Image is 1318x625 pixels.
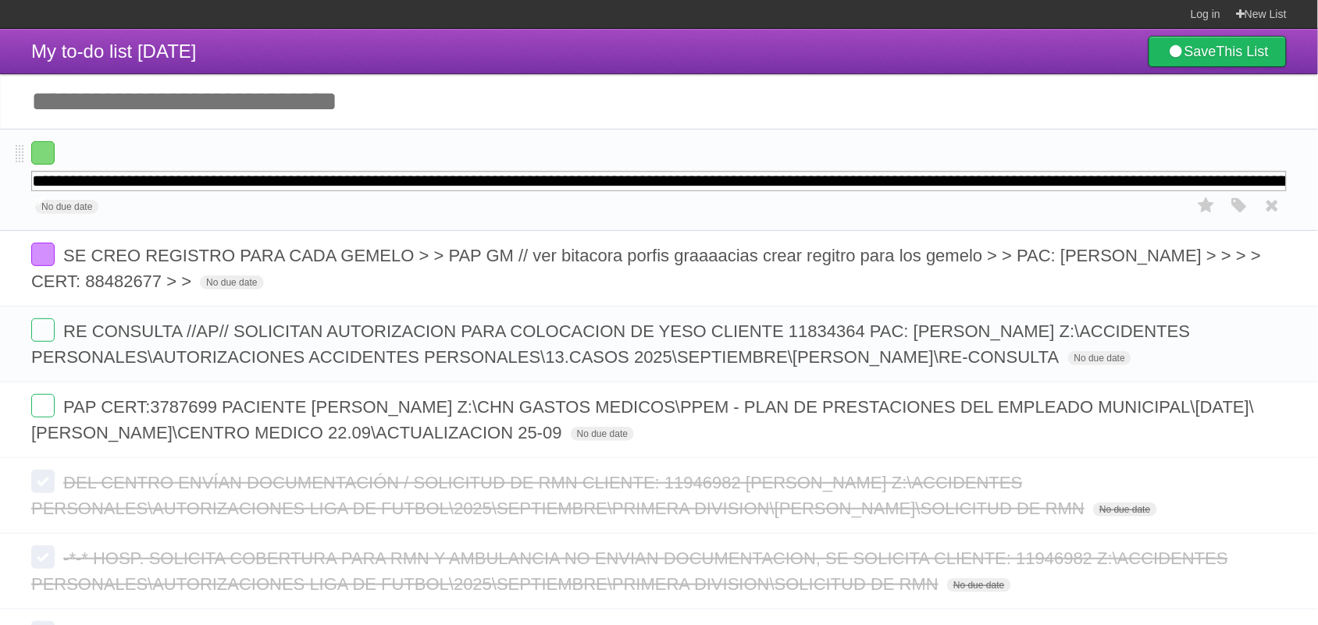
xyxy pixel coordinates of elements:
span: No due date [35,200,98,214]
label: Done [31,141,55,165]
label: Star task [1192,193,1221,218]
span: SE CREO REGISTRO PARA CADA GEMELO > > PAP GM // ver bitacora porfis graaaacias crear regitro para... [31,246,1261,291]
span: My to-do list [DATE] [31,41,197,62]
b: This List [1216,44,1269,59]
span: -*-* HOSP. SOLICITA COBERTURA PARA RMN Y AMBULANCIA NO ENVIAN DOCUMENTACION, SE SOLICITA CLIENTE:... [31,549,1228,594]
span: No due date [571,427,634,441]
span: PAP CERT:3787699 PACIENTE [PERSON_NAME] Z:\CHN GASTOS MEDICOS\PPEM - PLAN DE PRESTACIONES DEL EMP... [31,397,1254,442]
span: No due date [1068,351,1131,365]
label: Done [31,243,55,266]
label: Done [31,394,55,417]
span: DEL CENTRO ENVÍAN DOCUMENTACIÓN / SOLICITUD DE RMN CLIENTE: 11946982 [PERSON_NAME] Z:\ACCIDENTES ... [31,473,1088,518]
label: Done [31,318,55,342]
span: No due date [947,578,1010,592]
label: Done [31,470,55,493]
a: SaveThis List [1149,36,1287,67]
span: RE CONSULTA //AP// SOLICITAN AUTORIZACION PARA COLOCACION DE YESO CLIENTE 11834364 PAC: [PERSON_N... [31,321,1191,367]
span: No due date [200,275,263,289]
label: Done [31,545,55,569]
span: No due date [1093,502,1156,517]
